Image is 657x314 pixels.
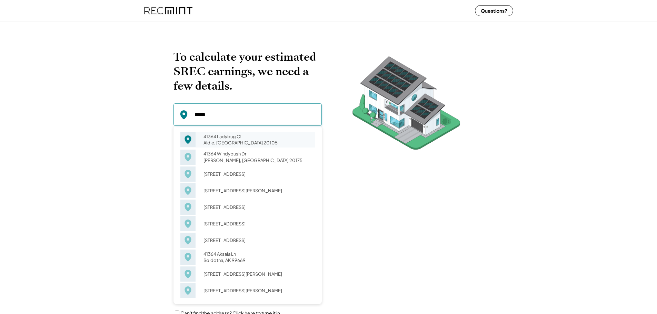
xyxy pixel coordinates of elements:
div: [STREET_ADDRESS] [199,169,315,179]
h2: To calculate your estimated SREC earnings, we need a few details. [173,50,322,93]
div: 41364 Aksala Ln Soldotna, AK 99669 [199,249,315,265]
div: [STREET_ADDRESS][PERSON_NAME] [199,186,315,195]
div: [STREET_ADDRESS] [199,235,315,245]
div: [STREET_ADDRESS] [199,219,315,229]
img: RecMintArtboard%207.png [339,50,474,160]
button: Questions? [475,5,513,16]
div: 41364 Ladybug Ct Aldie, [GEOGRAPHIC_DATA] 20105 [199,132,315,148]
div: [STREET_ADDRESS] [199,202,315,212]
img: recmint-logotype%403x%20%281%29.jpeg [144,1,192,20]
div: 41364 Windybush Dr [PERSON_NAME], [GEOGRAPHIC_DATA] 20175 [199,149,315,165]
div: [STREET_ADDRESS][PERSON_NAME] [199,286,315,295]
div: [STREET_ADDRESS][PERSON_NAME] [199,269,315,279]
